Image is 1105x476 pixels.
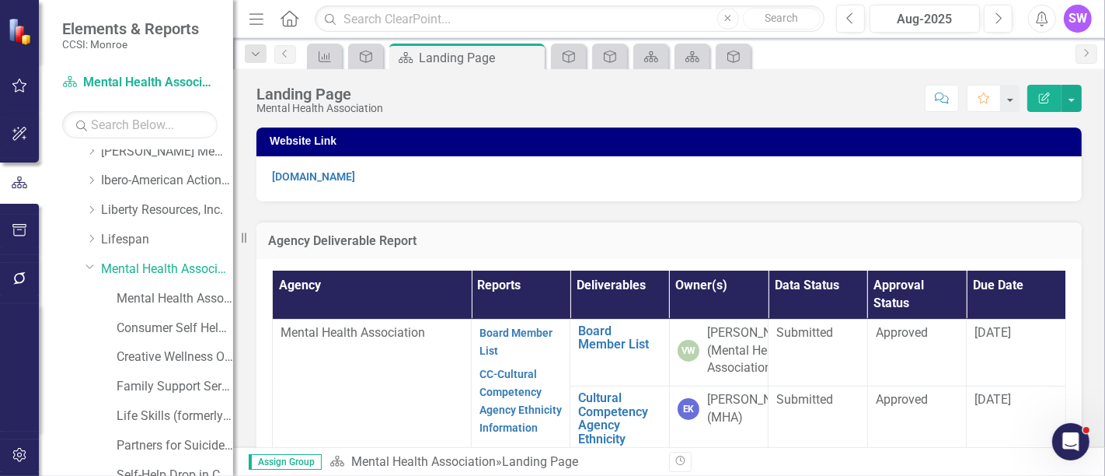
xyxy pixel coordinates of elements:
a: Creative Wellness Opportunities [117,348,233,366]
a: [PERSON_NAME] Memorial Institute, Inc. [101,143,233,161]
p: Mental Health Association [281,324,463,342]
div: EK [678,398,699,420]
input: Search ClearPoint... [315,5,824,33]
td: Double-Click to Edit Right Click for Context Menu [570,319,669,387]
a: [DOMAIN_NAME] [272,170,355,183]
input: Search Below... [62,111,218,138]
small: CCSI: Monroe [62,38,199,51]
a: Mental Health Association [101,261,233,278]
a: Organizational Chart [479,446,553,476]
a: Partners for Suicide Prevention [117,437,233,455]
span: Submitted [776,325,833,340]
a: Family Support Services [117,378,233,396]
h3: Agency Deliverable Report [268,234,1070,248]
span: [DATE] [974,392,1011,407]
a: Board Member List [578,324,661,352]
td: Double-Click to Edit [967,319,1066,387]
span: Approved [876,392,928,407]
span: Approved [876,325,928,340]
a: Life Skills (formerly New Directions) [117,408,233,425]
span: Elements & Reports [62,19,199,38]
div: VW [678,340,699,362]
span: Assign Group [249,454,322,470]
a: Ibero-American Action League, Inc. [101,172,233,190]
div: Landing Page [502,454,578,469]
a: Liberty Resources, Inc. [101,201,233,219]
div: Landing Page [256,86,383,103]
td: Double-Click to Edit Right Click for Context Menu [570,387,669,465]
a: Consumer Self Help/Family & [MEDICAL_DATA] Services [117,320,233,338]
div: » [329,453,657,471]
button: Aug-2025 [870,5,980,33]
h3: Website Link [270,135,1074,147]
td: Double-Click to Edit [769,387,867,465]
button: SW [1064,5,1092,33]
span: Submitted [776,392,833,407]
a: Mental Health Association [62,74,218,92]
div: [PERSON_NAME] (Mental Health Association) [707,324,800,378]
a: Mental Health Association [351,454,496,469]
div: Mental Health Association [256,103,383,114]
span: Search [765,12,798,24]
img: ClearPoint Strategy [8,18,35,45]
td: Double-Click to Edit [669,319,768,387]
a: Cultural Competency Agency Ethnicity Information [578,391,661,460]
a: Board Member List [479,327,552,357]
a: CC-Cultural Competency Agency Ethnicity Information [479,368,562,434]
div: Aug-2025 [875,10,974,29]
td: Double-Click to Edit [769,319,867,387]
div: [PERSON_NAME] (MHA) [707,391,800,427]
iframe: Intercom live chat [1052,423,1089,460]
td: Double-Click to Edit [669,387,768,465]
td: Double-Click to Edit [967,387,1066,465]
td: Double-Click to Edit [867,319,966,387]
button: Search [743,8,821,30]
a: Lifespan [101,231,233,249]
a: Mental Health Association (MCOMH Internal) [117,290,233,308]
div: Landing Page [419,48,541,68]
span: [DATE] [974,325,1011,340]
td: Double-Click to Edit [867,387,966,465]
